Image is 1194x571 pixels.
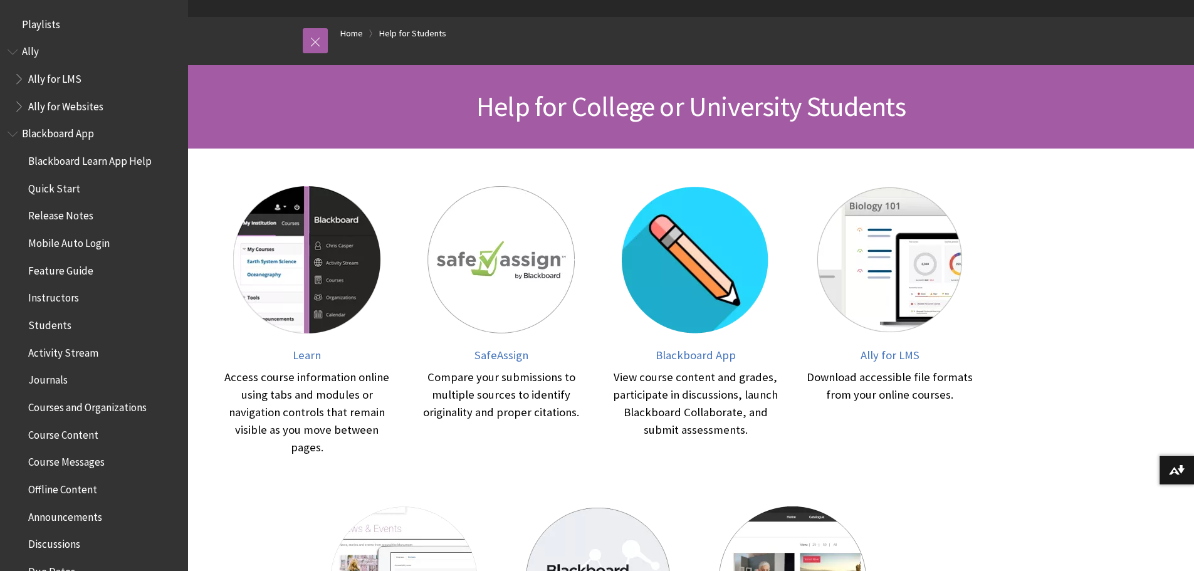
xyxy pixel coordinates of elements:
[28,178,80,195] span: Quick Start
[28,397,147,414] span: Courses and Organizations
[28,150,152,167] span: Blackboard Learn App Help
[28,370,68,387] span: Journals
[805,369,975,404] div: Download accessible file formats from your online courses.
[28,533,80,550] span: Discussions
[816,186,963,333] img: Ally for LMS
[379,26,446,41] a: Help for Students
[417,369,586,421] div: Compare your submissions to multiple sources to identify originality and proper citations.
[293,348,321,362] span: Learn
[340,26,363,41] a: Home
[28,452,105,469] span: Course Messages
[28,206,93,223] span: Release Notes
[28,479,97,496] span: Offline Content
[28,424,98,441] span: Course Content
[611,369,780,439] div: View course content and grades, participate in discussions, launch Blackboard Collaborate, and su...
[28,506,102,523] span: Announcements
[474,348,528,362] span: SafeAssign
[656,348,736,362] span: Blackboard App
[28,315,71,332] span: Students
[28,68,81,85] span: Ally for LMS
[861,348,919,362] span: Ally for LMS
[622,186,769,333] img: Blackboard App
[28,288,79,305] span: Instructors
[28,233,110,249] span: Mobile Auto Login
[417,186,586,456] a: SafeAssign SafeAssign Compare your submissions to multiple sources to identify originality and pr...
[805,186,975,456] a: Ally for LMS Ally for LMS Download accessible file formats from your online courses.
[22,41,39,58] span: Ally
[22,14,60,31] span: Playlists
[223,369,392,456] div: Access course information online using tabs and modules or navigation controls that remain visibl...
[233,186,380,333] img: Learn
[8,41,181,117] nav: Book outline for Anthology Ally Help
[611,186,780,456] a: Blackboard App Blackboard App View course content and grades, participate in discussions, launch ...
[427,186,575,333] img: SafeAssign
[28,342,98,359] span: Activity Stream
[223,186,392,456] a: Learn Learn Access course information online using tabs and modules or navigation controls that r...
[22,123,94,140] span: Blackboard App
[476,89,906,123] span: Help for College or University Students
[8,14,181,35] nav: Book outline for Playlists
[28,260,93,277] span: Feature Guide
[28,96,103,113] span: Ally for Websites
